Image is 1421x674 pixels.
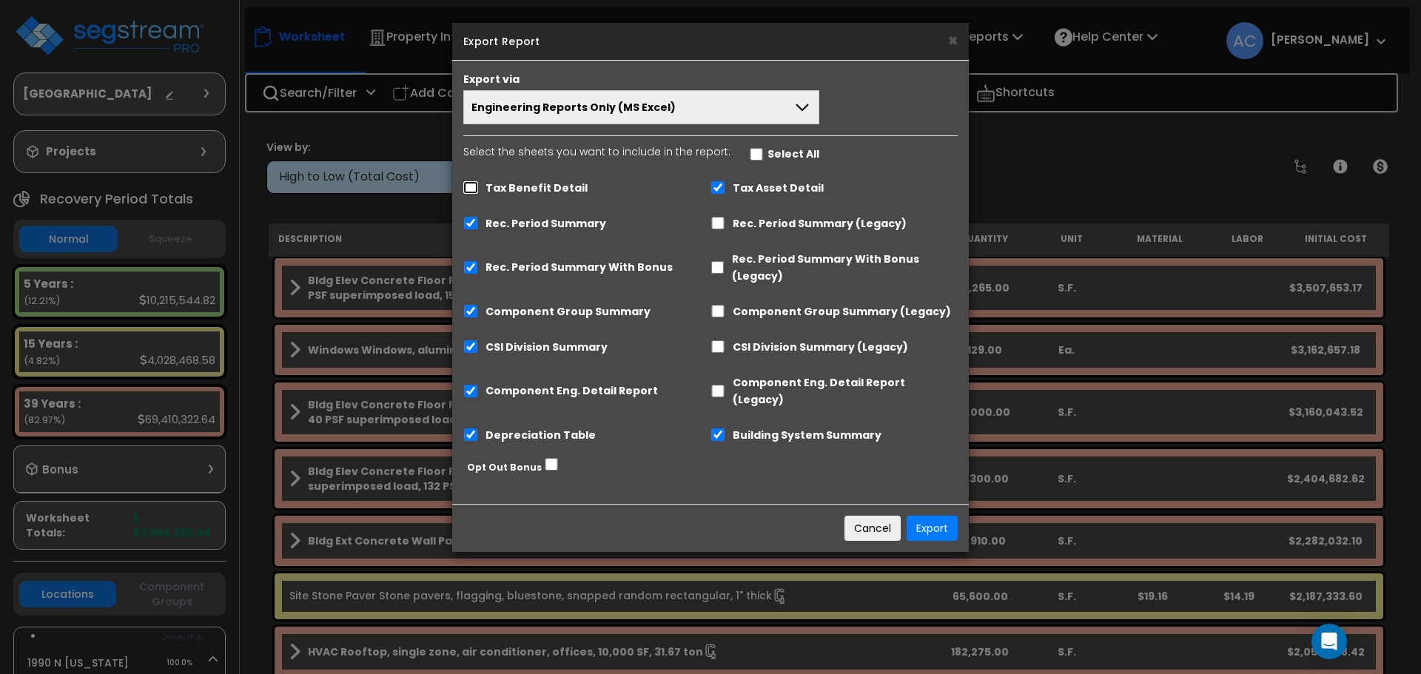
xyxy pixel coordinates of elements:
button: Engineering Reports Only (MS Excel) [463,90,819,124]
span: Engineering Reports Only (MS Excel) [471,100,676,115]
input: Select the sheets you want to include in the report:Select All [749,148,764,161]
label: Component Eng. Detail Report (Legacy) [733,374,958,408]
label: Component Eng. Detail Report [486,383,658,400]
label: Rec. Period Summary With Bonus [486,259,673,276]
label: Component Group Summary (Legacy) [733,303,951,320]
div: Open Intercom Messenger [1311,624,1347,659]
h5: Export Report [463,34,958,49]
label: Tax Benefit Detail [486,180,588,197]
label: Rec. Period Summary (Legacy) [733,215,907,232]
label: Building System Summary [733,427,881,444]
p: Select the sheets you want to include in the report: [463,144,730,161]
label: Component Group Summary [486,303,651,320]
button: Export [907,516,958,541]
label: Export via [463,72,520,87]
label: CSI Division Summary [486,339,608,356]
label: Tax Asset Detail [733,180,824,197]
label: Rec. Period Summary With Bonus (Legacy) [732,251,958,285]
label: Depreciation Table [486,427,596,444]
label: CSI Division Summary (Legacy) [733,339,908,356]
button: Cancel [844,516,901,541]
label: Rec. Period Summary [486,215,606,232]
label: Select All [767,146,819,163]
button: × [948,33,958,48]
label: Opt Out Bonus [467,459,542,476]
